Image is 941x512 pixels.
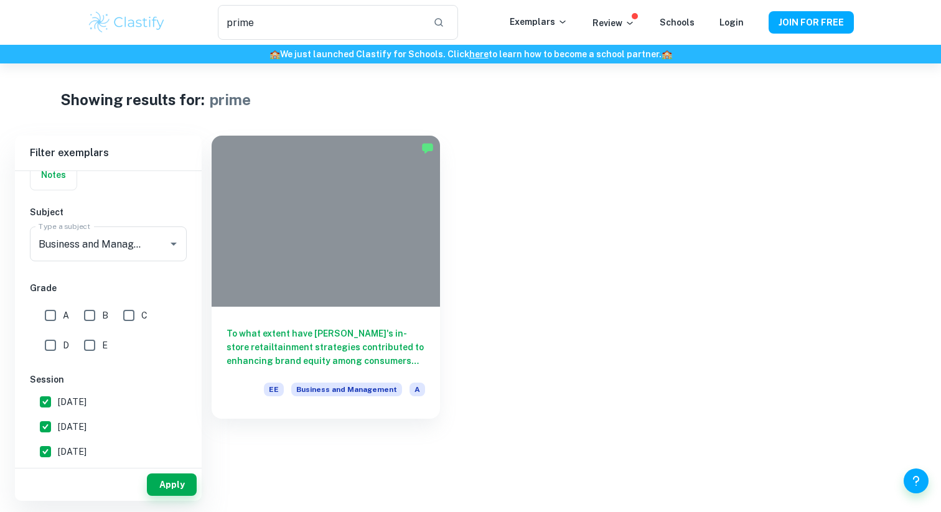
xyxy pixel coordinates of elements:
button: JOIN FOR FREE [769,11,854,34]
h1: prime [210,88,251,111]
h6: To what extent have [PERSON_NAME]'s in-store retailtainment strategies contributed to enhancing b... [227,327,425,368]
span: A [63,309,69,322]
input: Search for any exemplars... [218,5,423,40]
p: Review [592,16,635,30]
span: 🏫 [662,49,672,59]
button: Open [165,235,182,253]
span: [DATE] [58,420,87,434]
a: here [469,49,489,59]
img: Marked [421,142,434,154]
span: B [102,309,108,322]
h6: Grade [30,281,187,295]
button: Apply [147,473,197,496]
button: Notes [30,160,77,190]
h6: We just launched Clastify for Schools. Click to learn how to become a school partner. [2,47,939,61]
span: E [102,338,108,352]
h6: Filter exemplars [15,136,202,170]
span: C [141,309,147,322]
span: A [410,383,425,396]
button: Help and Feedback [904,468,929,493]
span: [DATE] [58,395,87,409]
img: Clastify logo [87,10,166,35]
span: 🏫 [269,49,280,59]
a: Login [719,17,744,27]
label: Type a subject [39,221,90,231]
h6: Subject [30,205,187,219]
span: [DATE] [58,445,87,458]
h1: Showing results for: [60,88,205,111]
span: EE [264,383,284,396]
a: To what extent have [PERSON_NAME]'s in-store retailtainment strategies contributed to enhancing b... [212,136,440,419]
p: Exemplars [510,15,568,29]
span: D [63,338,69,352]
h6: Session [30,373,187,386]
span: Business and Management [291,383,402,396]
a: Schools [660,17,695,27]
